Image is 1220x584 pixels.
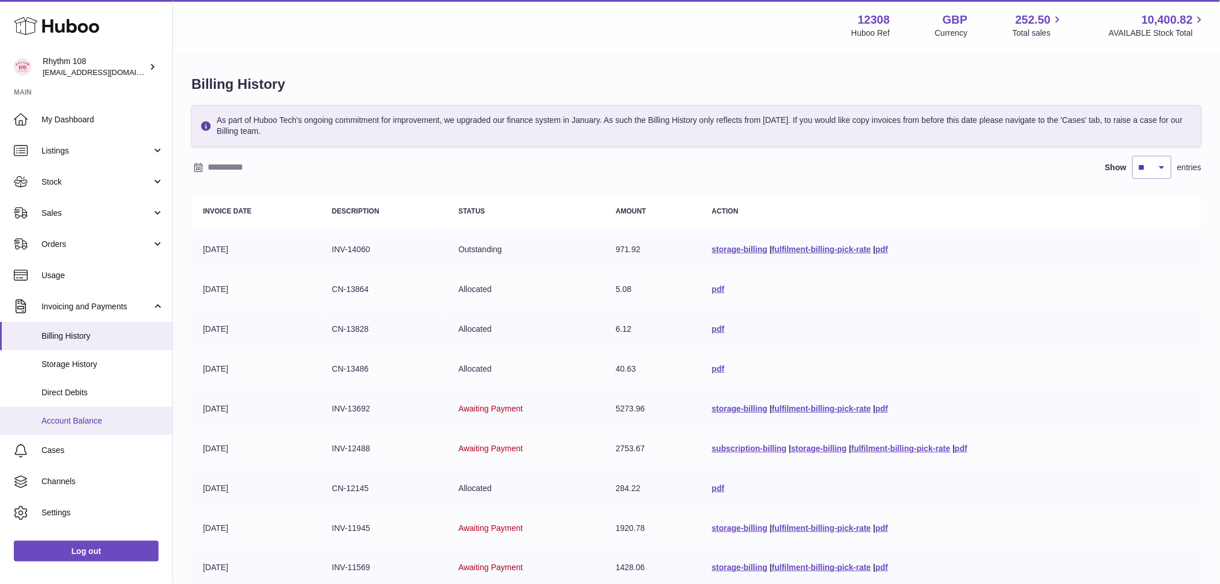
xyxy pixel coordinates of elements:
[858,12,890,28] strong: 12308
[952,444,955,453] span: |
[42,331,164,342] span: Billing History
[321,233,447,267] td: INV-14060
[321,511,447,545] td: INV-11945
[458,364,492,373] span: Allocated
[876,563,888,572] a: pdf
[604,272,701,306] td: 5.08
[321,352,447,386] td: CN-13486
[712,284,725,294] a: pdf
[712,245,767,254] a: storage-billing
[712,324,725,334] a: pdf
[873,563,876,572] span: |
[1012,12,1064,39] a: 252.50 Total sales
[604,392,701,426] td: 5273.96
[458,207,485,215] strong: Status
[191,432,321,466] td: [DATE]
[791,444,846,453] a: storage-billing
[191,352,321,386] td: [DATE]
[712,364,725,373] a: pdf
[604,471,701,506] td: 284.22
[458,563,523,572] span: Awaiting Payment
[770,523,772,533] span: |
[191,312,321,346] td: [DATE]
[876,523,888,533] a: pdf
[321,272,447,306] td: CN-13864
[14,541,159,561] a: Log out
[203,207,251,215] strong: Invoice Date
[1142,12,1193,28] span: 10,400.82
[42,208,152,219] span: Sales
[1109,12,1206,39] a: 10,400.82 AVAILABLE Stock Total
[321,392,447,426] td: INV-13692
[712,404,767,413] a: storage-billing
[42,177,152,188] span: Stock
[849,444,852,453] span: |
[873,523,876,533] span: |
[876,245,888,254] a: pdf
[43,56,146,78] div: Rhythm 108
[1109,28,1206,39] span: AVAILABLE Stock Total
[712,563,767,572] a: storage-billing
[852,444,951,453] a: fulfilment-billing-pick-rate
[1012,28,1064,39] span: Total sales
[332,207,379,215] strong: Description
[42,359,164,370] span: Storage History
[712,444,787,453] a: subscription-billing
[770,563,772,572] span: |
[458,284,492,294] span: Allocated
[1015,12,1050,28] span: 252.50
[458,404,523,413] span: Awaiting Payment
[873,404,876,413] span: |
[935,28,968,39] div: Currency
[712,207,739,215] strong: Action
[873,245,876,254] span: |
[458,444,523,453] span: Awaiting Payment
[604,352,701,386] td: 40.63
[191,233,321,267] td: [DATE]
[42,476,164,487] span: Channels
[42,387,164,398] span: Direct Debits
[191,75,1202,93] h1: Billing History
[604,432,701,466] td: 2753.67
[42,507,164,518] span: Settings
[943,12,967,28] strong: GBP
[43,68,170,77] span: [EMAIL_ADDRESS][DOMAIN_NAME]
[458,523,523,533] span: Awaiting Payment
[955,444,967,453] a: pdf
[770,245,772,254] span: |
[616,207,646,215] strong: Amount
[604,233,701,267] td: 971.92
[42,415,164,426] span: Account Balance
[604,511,701,545] td: 1920.78
[42,270,164,281] span: Usage
[772,523,871,533] a: fulfilment-billing-pick-rate
[42,445,164,456] span: Cases
[191,392,321,426] td: [DATE]
[42,145,152,156] span: Listings
[772,563,871,572] a: fulfilment-billing-pick-rate
[770,404,772,413] span: |
[321,312,447,346] td: CN-13828
[1177,162,1202,173] span: entries
[42,239,152,250] span: Orders
[458,484,492,493] span: Allocated
[191,511,321,545] td: [DATE]
[191,272,321,306] td: [DATE]
[789,444,792,453] span: |
[191,105,1202,147] div: As part of Huboo Tech's ongoing commitment for improvement, we upgraded our finance system in Jan...
[14,58,31,76] img: internalAdmin-12308@internal.huboo.com
[321,432,447,466] td: INV-12488
[458,324,492,334] span: Allocated
[712,523,767,533] a: storage-billing
[321,471,447,506] td: CN-12145
[876,404,888,413] a: pdf
[852,28,890,39] div: Huboo Ref
[772,404,871,413] a: fulfilment-billing-pick-rate
[1105,162,1127,173] label: Show
[604,312,701,346] td: 6.12
[191,471,321,506] td: [DATE]
[458,245,502,254] span: Outstanding
[42,301,152,312] span: Invoicing and Payments
[772,245,871,254] a: fulfilment-billing-pick-rate
[712,484,725,493] a: pdf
